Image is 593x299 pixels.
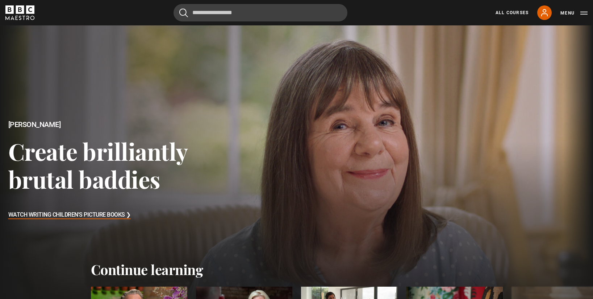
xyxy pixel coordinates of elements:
h3: Watch Writing Children's Picture Books ❯ [8,210,131,221]
svg: BBC Maestro [5,5,34,20]
h2: Continue learning [91,261,502,278]
button: Submit the search query [179,8,188,17]
h2: [PERSON_NAME] [8,120,237,129]
a: All Courses [496,9,529,16]
h3: Create brilliantly brutal baddies [8,137,237,193]
button: Toggle navigation [560,9,588,17]
input: Search [174,4,347,21]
